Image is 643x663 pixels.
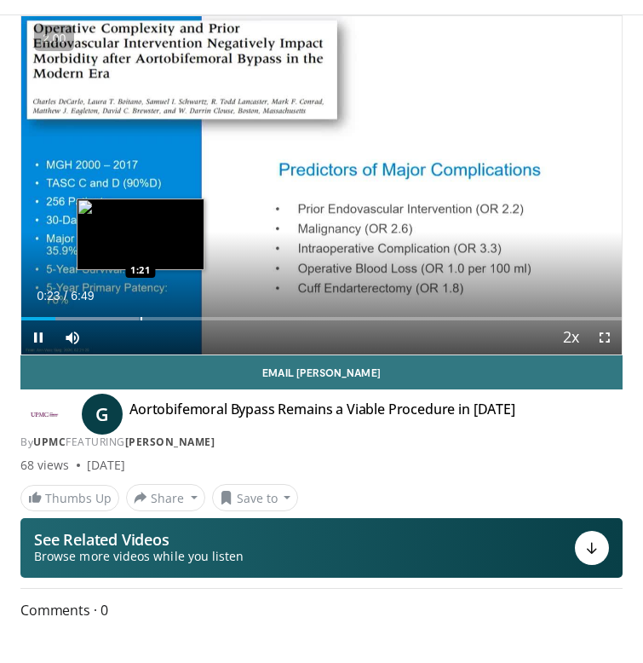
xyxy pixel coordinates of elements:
button: Save to [212,484,299,511]
span: 68 views [20,457,70,474]
h4: Aortobifemoral Bypass Remains a Viable Procedure in [DATE] [129,401,515,428]
span: 6:49 [71,289,94,303]
a: Thumbs Up [20,485,119,511]
button: Share [126,484,205,511]
span: / [64,289,67,303]
span: Browse more videos while you listen [34,548,244,565]
video-js: Video Player [21,16,622,355]
button: Fullscreen [588,320,622,355]
div: [DATE] [87,457,125,474]
button: See Related Videos Browse more videos while you listen [20,518,623,578]
div: Progress Bar [21,317,622,320]
a: [PERSON_NAME] [125,435,215,449]
div: By FEATURING [20,435,623,450]
span: Comments 0 [20,599,623,621]
a: G [82,394,123,435]
img: image.jpeg [77,199,204,270]
a: UPMC [33,435,66,449]
img: UPMC [20,401,68,428]
button: Pause [21,320,55,355]
button: Playback Rate [554,320,588,355]
span: 0:23 [37,289,60,303]
button: Mute [55,320,89,355]
a: Email [PERSON_NAME] [20,355,623,389]
p: See Related Videos [34,531,244,548]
